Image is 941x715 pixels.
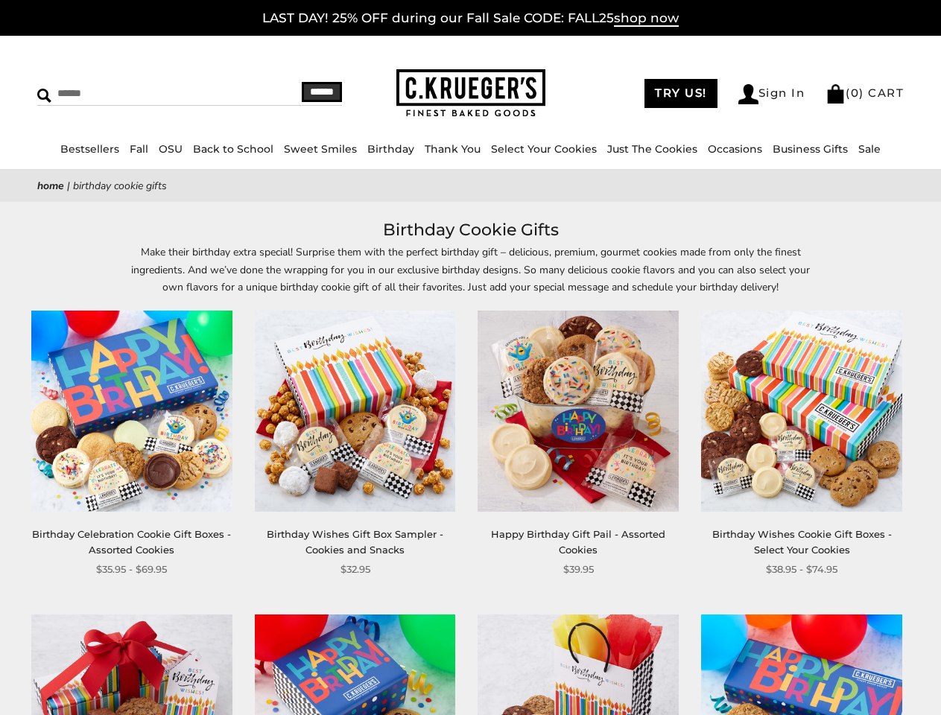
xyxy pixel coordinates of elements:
[12,658,154,703] iframe: Sign Up via Text for Offers
[367,142,414,156] a: Birthday
[396,69,545,118] img: C.KRUEGER'S
[159,142,183,156] a: OSU
[37,82,235,105] input: Search
[644,79,717,108] a: TRY US!
[738,84,805,104] a: Sign In
[478,311,679,512] img: Happy Birthday Gift Pail - Assorted Cookies
[67,179,70,193] span: |
[60,142,119,156] a: Bestsellers
[128,244,814,295] p: Make their birthday extra special! Surprise them with the perfect birthday gift – delicious, prem...
[708,142,762,156] a: Occasions
[614,10,679,27] span: shop now
[96,562,167,577] span: $35.95 - $69.95
[701,311,902,512] img: Birthday Wishes Cookie Gift Boxes - Select Your Cookies
[37,177,904,194] nav: breadcrumbs
[766,562,837,577] span: $38.95 - $74.95
[37,179,64,193] a: Home
[340,562,370,577] span: $32.95
[712,528,892,556] a: Birthday Wishes Cookie Gift Boxes - Select Your Cookies
[607,142,697,156] a: Just The Cookies
[262,10,679,27] a: LAST DAY! 25% OFF during our Fall Sale CODE: FALL25shop now
[563,562,594,577] span: $39.95
[60,217,881,244] h1: Birthday Cookie Gifts
[284,142,357,156] a: Sweet Smiles
[130,142,148,156] a: Fall
[491,528,665,556] a: Happy Birthday Gift Pail - Assorted Cookies
[858,142,881,156] a: Sale
[31,311,232,512] img: Birthday Celebration Cookie Gift Boxes - Assorted Cookies
[738,84,758,104] img: Account
[255,311,456,512] img: Birthday Wishes Gift Box Sampler - Cookies and Snacks
[425,142,481,156] a: Thank You
[851,86,860,100] span: 0
[267,528,443,556] a: Birthday Wishes Gift Box Sampler - Cookies and Snacks
[73,179,167,193] span: Birthday Cookie Gifts
[826,84,846,104] img: Bag
[193,142,273,156] a: Back to School
[773,142,848,156] a: Business Gifts
[37,89,51,103] img: Search
[491,142,597,156] a: Select Your Cookies
[826,86,904,100] a: (0) CART
[32,528,231,556] a: Birthday Celebration Cookie Gift Boxes - Assorted Cookies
